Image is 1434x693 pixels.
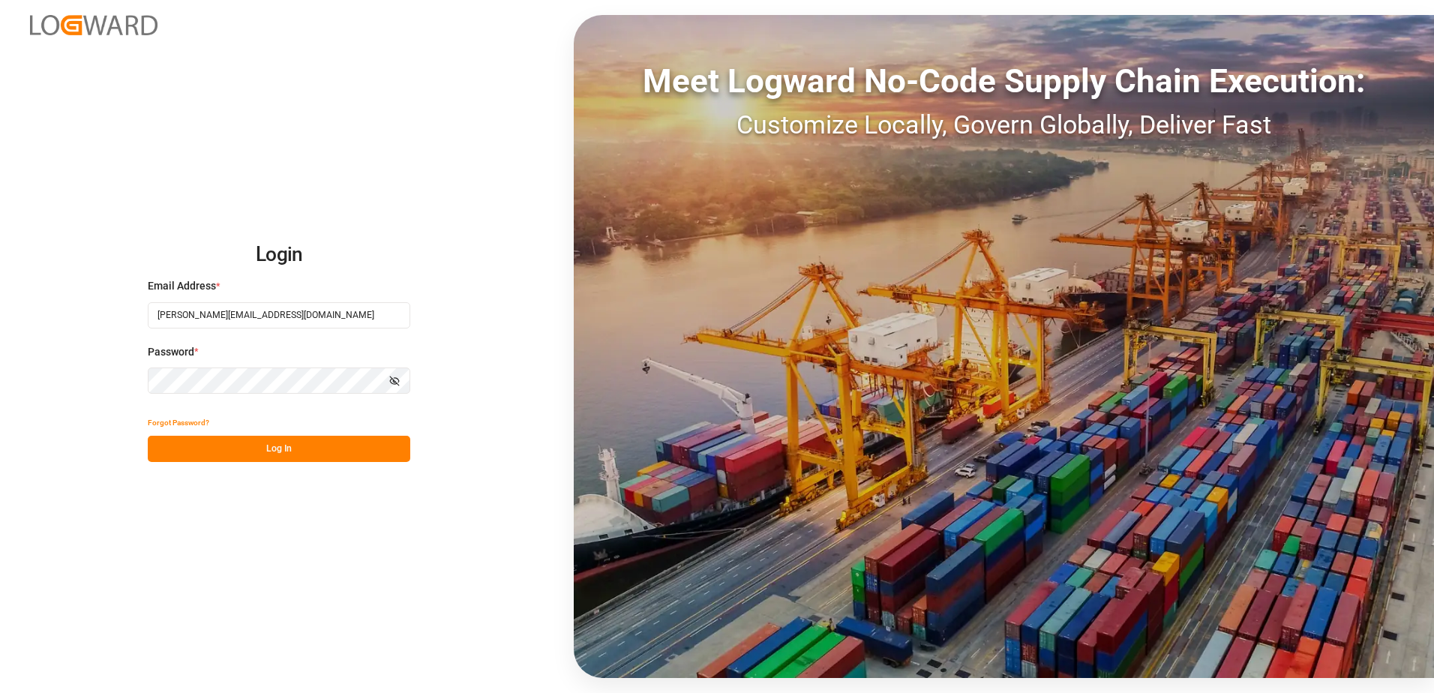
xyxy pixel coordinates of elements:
[574,106,1434,144] div: Customize Locally, Govern Globally, Deliver Fast
[148,231,410,279] h2: Login
[148,409,209,436] button: Forgot Password?
[574,56,1434,106] div: Meet Logward No-Code Supply Chain Execution:
[148,436,410,462] button: Log In
[148,278,216,294] span: Email Address
[148,302,410,328] input: Enter your email
[30,15,157,35] img: Logward_new_orange.png
[148,344,194,360] span: Password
